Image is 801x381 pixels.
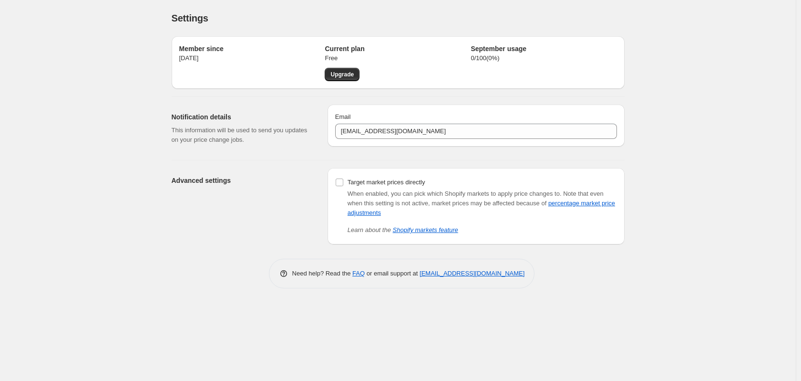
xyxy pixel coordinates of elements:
[348,179,425,186] span: Target market prices directly
[348,190,562,197] span: When enabled, you can pick which Shopify markets to apply price changes to.
[335,113,351,120] span: Email
[420,270,524,277] a: [EMAIL_ADDRESS][DOMAIN_NAME]
[172,176,312,185] h2: Advanced settings
[352,270,365,277] a: FAQ
[325,53,471,63] p: Free
[325,68,359,81] a: Upgrade
[172,126,312,145] p: This information will be used to send you updates on your price change jobs.
[393,226,458,233] a: Shopify markets feature
[348,190,615,216] span: Note that even when this setting is not active, market prices may be affected because of
[471,44,616,53] h2: September usage
[179,44,325,53] h2: Member since
[471,53,616,63] p: 0 / 100 ( 0 %)
[325,44,471,53] h2: Current plan
[172,13,208,23] span: Settings
[365,270,420,277] span: or email support at
[330,71,354,78] span: Upgrade
[292,270,353,277] span: Need help? Read the
[179,53,325,63] p: [DATE]
[172,112,312,122] h2: Notification details
[348,226,458,233] i: Learn about the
